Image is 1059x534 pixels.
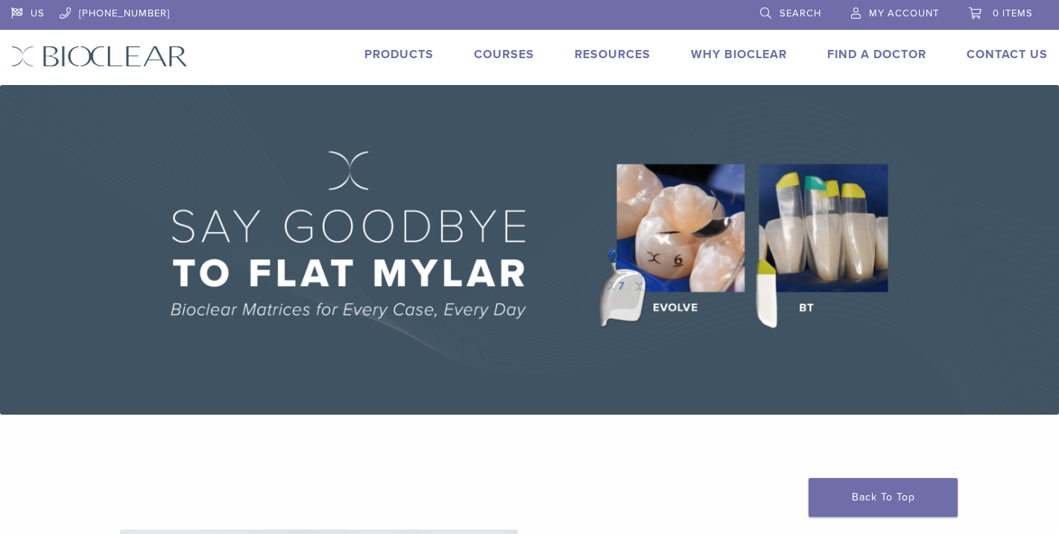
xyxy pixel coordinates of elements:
a: Courses [474,47,534,62]
span: Search [780,7,821,19]
a: Back To Top [809,478,958,517]
a: Resources [575,47,651,62]
span: My Account [869,7,939,19]
img: Bioclear [11,45,188,67]
a: Why Bioclear [691,47,787,62]
a: Products [364,47,434,62]
a: Find A Doctor [827,47,926,62]
a: Contact Us [967,47,1048,62]
span: 0 items [993,7,1033,19]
